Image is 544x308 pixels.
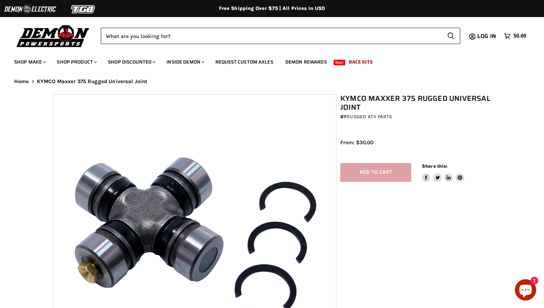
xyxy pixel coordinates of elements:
[441,28,460,44] button: Search
[280,55,332,69] a: Demon Rewards
[513,33,526,39] span: $0.00
[14,79,29,85] a: Home
[37,79,148,85] span: KYMCO Maxxer 375 Rugged Universal Joint
[422,163,464,182] aside: Share this:
[422,163,447,169] span: Share this:
[340,139,373,146] span: From: $30.00
[340,94,495,112] h1: KYMCO Maxxer 375 Rugged Universal Joint
[500,31,530,41] a: $0.00
[57,2,110,16] img: TGB Logo 2
[4,2,57,16] img: Demon Electric Logo 2
[101,28,460,44] form: Product
[9,55,50,69] a: Shop Make
[161,55,209,69] a: Inside Demon
[101,28,441,44] input: Search
[513,279,538,302] inbox-online-store-chat: Shopify online store chat
[103,55,160,69] a: Shop Discounted
[14,23,92,48] img: Demon Powersports
[9,52,524,69] ul: Main menu
[340,113,495,121] div: by
[477,32,496,40] span: Log in
[346,114,392,120] a: Rugged ATV Parts
[210,55,279,69] a: Request Custom Axles
[334,60,346,65] span: New!
[51,55,101,69] a: Shop Product
[474,33,500,39] a: Log in
[344,55,378,69] a: Race Kits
